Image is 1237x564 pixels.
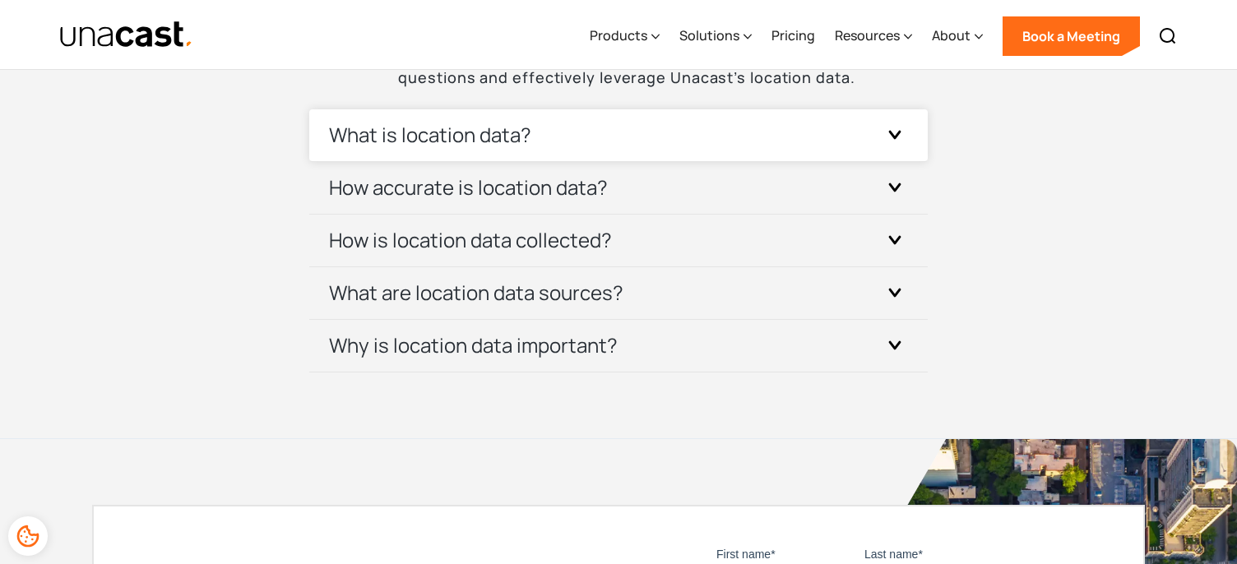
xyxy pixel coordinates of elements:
[932,25,971,45] div: About
[329,227,612,253] h3: How is location data collected?
[329,280,623,306] h3: What are location data sources?
[1003,16,1140,56] a: Book a Meeting
[59,21,193,49] img: Unacast text logo
[59,21,193,49] a: home
[329,122,531,148] h3: What is location data?
[835,2,912,70] div: Resources
[932,2,983,70] div: About
[590,25,647,45] div: Products
[329,174,608,201] h3: How accurate is location data?
[329,332,618,358] h3: Why is location data important?
[864,548,918,561] span: Last name
[835,25,900,45] div: Resources
[590,2,660,70] div: Products
[679,2,752,70] div: Solutions
[679,25,739,45] div: Solutions
[8,516,48,556] div: Cookie Preferences
[716,548,771,561] span: First name
[1158,26,1178,46] img: Search icon
[771,2,815,70] a: Pricing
